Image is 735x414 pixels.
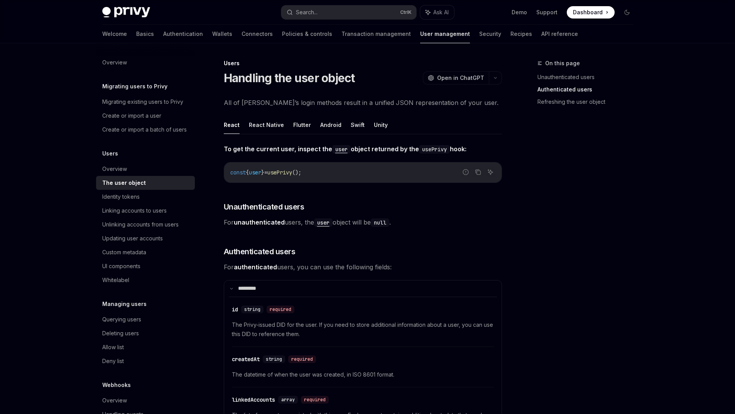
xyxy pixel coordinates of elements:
div: Search... [296,8,318,17]
div: Custom metadata [102,248,146,257]
span: string [266,356,282,362]
a: Unauthenticated users [537,71,639,83]
div: Overview [102,396,127,405]
button: Copy the contents from the code block [473,167,483,177]
div: Updating user accounts [102,234,163,243]
a: Create or import a batch of users [96,123,195,137]
a: Allow list [96,340,195,354]
code: null [371,218,389,227]
code: user [332,145,351,154]
div: Users [224,59,502,67]
span: string [244,306,260,313]
span: { [246,169,249,176]
span: } [261,169,264,176]
a: Welcome [102,25,127,43]
code: user [314,218,333,227]
div: required [288,355,316,363]
div: Deleting users [102,329,139,338]
span: For users, you can use the following fields: [224,262,502,272]
a: Create or import a user [96,109,195,123]
button: Ask AI [485,167,495,177]
a: Dashboard [567,6,615,19]
span: (); [292,169,301,176]
a: Identity tokens [96,190,195,204]
div: UI components [102,262,140,271]
div: Linking accounts to users [102,206,167,215]
h5: Managing users [102,299,147,309]
a: Support [536,8,558,16]
button: Search...CtrlK [281,5,416,19]
span: = [264,169,267,176]
button: Flutter [293,116,311,134]
h5: Users [102,149,118,158]
a: Deleting users [96,326,195,340]
div: Create or import a batch of users [102,125,187,134]
a: User management [420,25,470,43]
a: Authentication [163,25,203,43]
span: Unauthenticated users [224,201,304,212]
a: Updating user accounts [96,232,195,245]
h5: Webhooks [102,380,131,390]
div: id [232,306,238,313]
a: Authenticated users [537,83,639,96]
strong: unauthenticated [234,218,285,226]
span: The datetime of when the user was created, in ISO 8601 format. [232,370,494,379]
button: React [224,116,240,134]
button: Report incorrect code [461,167,471,177]
a: Connectors [242,25,273,43]
code: usePrivy [419,145,450,154]
span: The Privy-issued DID for the user. If you need to store additional information about a user, you ... [232,320,494,339]
a: Whitelabel [96,273,195,287]
div: The user object [102,178,146,188]
a: Unlinking accounts from users [96,218,195,232]
div: Querying users [102,315,141,324]
span: Authenticated users [224,246,296,257]
div: required [301,396,329,404]
a: Migrating existing users to Privy [96,95,195,109]
a: Custom metadata [96,245,195,259]
a: Linking accounts to users [96,204,195,218]
span: const [230,169,246,176]
a: Overview [96,56,195,69]
a: Querying users [96,313,195,326]
button: Unity [374,116,388,134]
button: Toggle dark mode [621,6,633,19]
a: Overview [96,162,195,176]
span: Ask AI [433,8,449,16]
div: Overview [102,164,127,174]
img: dark logo [102,7,150,18]
strong: To get the current user, inspect the object returned by the hook: [224,145,466,153]
div: Migrating existing users to Privy [102,97,183,106]
a: Refreshing the user object [537,96,639,108]
span: user [249,169,261,176]
div: Allow list [102,343,124,352]
a: Security [479,25,501,43]
span: On this page [545,59,580,68]
button: Swift [351,116,365,134]
button: Android [320,116,341,134]
div: createdAt [232,355,260,363]
span: For users, the object will be . [224,217,502,228]
div: Identity tokens [102,192,140,201]
h1: Handling the user object [224,71,355,85]
a: Transaction management [341,25,411,43]
button: React Native [249,116,284,134]
a: user [332,145,351,153]
a: Demo [512,8,527,16]
button: Ask AI [420,5,454,19]
div: Deny list [102,357,124,366]
span: Open in ChatGPT [437,74,484,82]
div: Overview [102,58,127,67]
span: Dashboard [573,8,603,16]
a: The user object [96,176,195,190]
strong: authenticated [234,263,277,271]
span: Ctrl K [400,9,412,15]
a: Deny list [96,354,195,368]
div: required [267,306,294,313]
button: Open in ChatGPT [423,71,489,84]
div: Create or import a user [102,111,161,120]
a: Recipes [510,25,532,43]
h5: Migrating users to Privy [102,82,167,91]
span: All of [PERSON_NAME]’s login methods result in a unified JSON representation of your user. [224,97,502,108]
a: API reference [541,25,578,43]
